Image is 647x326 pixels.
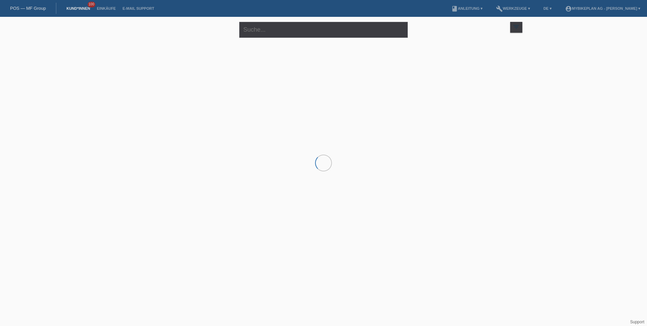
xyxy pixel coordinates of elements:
input: Suche... [239,22,408,38]
i: account_circle [565,5,572,12]
a: POS — MF Group [10,6,46,11]
i: filter_list [513,23,520,31]
a: Support [630,320,644,324]
a: bookAnleitung ▾ [448,6,486,10]
a: Einkäufe [93,6,119,10]
a: DE ▾ [540,6,555,10]
i: build [496,5,503,12]
a: account_circleMybikeplan AG - [PERSON_NAME] ▾ [562,6,644,10]
span: 100 [88,2,96,7]
a: buildWerkzeuge ▾ [493,6,533,10]
i: book [451,5,458,12]
a: Kund*innen [63,6,93,10]
a: E-Mail Support [119,6,158,10]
